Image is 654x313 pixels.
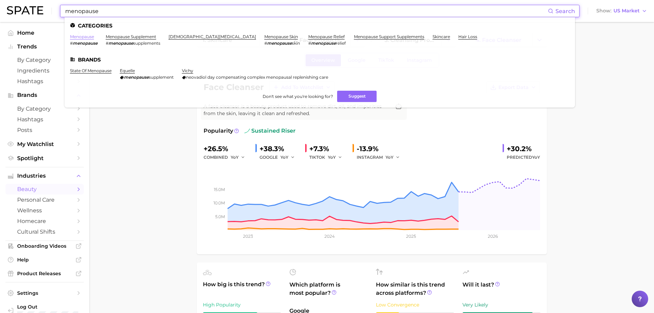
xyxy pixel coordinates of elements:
a: beauty [5,184,84,194]
span: YoY [280,154,288,160]
a: homecare [5,216,84,226]
em: menopause [124,75,149,80]
span: Industries [17,173,72,179]
div: +38.3% [260,143,300,154]
span: Help [17,257,72,263]
span: Posts [17,127,72,133]
span: Brands [17,92,72,98]
a: Home [5,27,84,38]
a: My Watchlist [5,139,84,149]
span: Predicted [507,153,540,161]
span: supplements [133,41,160,46]
a: menopause skin [264,34,298,39]
a: wellness [5,205,84,216]
span: YoY [328,154,336,160]
span: by Category [17,105,72,112]
button: YoY [231,153,245,161]
span: Hashtags [17,78,72,85]
a: Ingredients [5,65,84,76]
a: Posts [5,125,84,135]
span: personal care [17,197,72,203]
a: Spotlight [5,153,84,164]
tspan: 2024 [324,234,335,239]
span: # [308,41,311,46]
button: ShowUS Market [595,7,649,15]
span: by Category [17,57,72,63]
em: menopause [267,41,292,46]
tspan: 2023 [243,234,253,239]
a: by Category [5,103,84,114]
div: combined [204,153,250,161]
div: Low Convergence [376,301,454,309]
span: # [264,41,267,46]
button: YoY [386,153,400,161]
div: High Popularity [203,301,281,309]
div: +26.5% [204,143,250,154]
span: YoY [231,154,239,160]
span: Will it last? [462,281,541,297]
div: Very Likely [462,301,541,309]
span: US Market [613,9,640,13]
span: sustained riser [244,127,296,135]
a: skincare [433,34,450,39]
tspan: 2026 [487,234,497,239]
a: Onboarding Videos [5,241,84,251]
a: vichy [182,68,193,73]
a: by Category [5,55,84,65]
input: Search here for a brand, industry, or ingredient [65,5,548,17]
tspan: 2025 [406,234,416,239]
span: Spotlight [17,155,72,161]
a: cultural shifts [5,226,84,237]
img: sustained riser [244,128,250,134]
span: YoY [386,154,393,160]
a: hair loss [458,34,477,39]
span: cultural shifts [17,228,72,235]
a: Product Releases [5,268,84,279]
img: SPATE [7,6,43,14]
a: Help [5,255,84,265]
span: neovadiol day compensating complex menopausal replenishing care [186,75,328,80]
div: TIKTOK [309,153,347,161]
span: How big is this trend? [203,280,281,297]
span: homecare [17,218,72,224]
span: skin [292,41,300,46]
button: Trends [5,42,84,52]
span: supplement [149,75,174,80]
div: INSTAGRAM [357,153,405,161]
button: Industries [5,171,84,181]
span: Home [17,30,72,36]
span: Don't see what you're looking for? [263,94,333,99]
button: YoY [280,153,295,161]
a: equelle [120,68,135,73]
button: YoY [328,153,343,161]
span: YoY [532,155,540,160]
span: Hashtags [17,116,72,123]
a: Hashtags [5,76,84,87]
a: [DEMOGRAPHIC_DATA][MEDICAL_DATA] [169,34,256,39]
a: personal care [5,194,84,205]
a: menopause [70,34,94,39]
em: menopause [73,41,97,46]
span: Popularity [204,127,233,135]
span: Search [555,8,575,14]
span: My Watchlist [17,141,72,147]
em: menopause [311,41,336,46]
span: Which platform is most popular? [289,281,368,303]
em: menopause [108,41,133,46]
span: Show [596,9,611,13]
a: Hashtags [5,114,84,125]
span: Log Out [17,304,87,310]
span: A face cleanser is a beauty product used to remove dirt, oil, and impurities from the skin, leavi... [204,103,390,117]
button: Suggest [337,91,377,102]
span: # [106,41,108,46]
li: Brands [70,57,570,63]
div: +30.2% [507,143,540,154]
a: state of menopause [70,68,112,73]
div: -13.9% [357,143,405,154]
span: Ingredients [17,67,72,74]
span: Product Releases [17,270,72,277]
a: Settings [5,288,84,298]
span: Settings [17,290,72,296]
span: wellness [17,207,72,214]
li: Categories [70,23,570,29]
